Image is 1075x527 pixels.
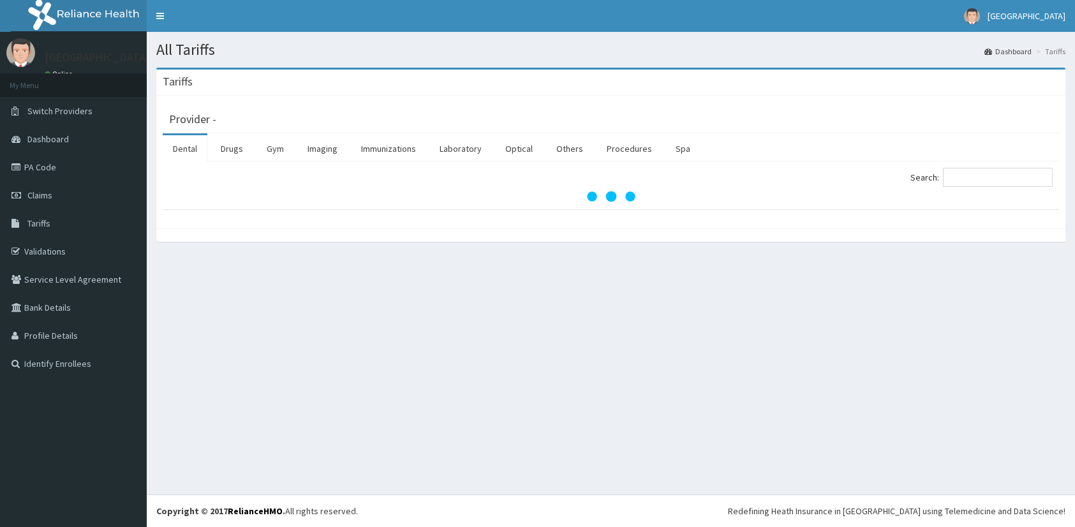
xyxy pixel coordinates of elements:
[45,52,150,63] p: [GEOGRAPHIC_DATA]
[351,135,426,162] a: Immunizations
[297,135,348,162] a: Imaging
[728,505,1065,517] div: Redefining Heath Insurance in [GEOGRAPHIC_DATA] using Telemedicine and Data Science!
[6,38,35,67] img: User Image
[211,135,253,162] a: Drugs
[495,135,543,162] a: Optical
[27,218,50,229] span: Tariffs
[163,76,193,87] h3: Tariffs
[27,189,52,201] span: Claims
[163,135,207,162] a: Dental
[910,168,1053,187] label: Search:
[546,135,593,162] a: Others
[964,8,980,24] img: User Image
[665,135,701,162] a: Spa
[988,10,1065,22] span: [GEOGRAPHIC_DATA]
[943,168,1053,187] input: Search:
[27,105,93,117] span: Switch Providers
[256,135,294,162] a: Gym
[984,46,1032,57] a: Dashboard
[597,135,662,162] a: Procedures
[156,41,1065,58] h1: All Tariffs
[228,505,283,517] a: RelianceHMO
[586,171,637,222] svg: audio-loading
[169,114,216,125] h3: Provider -
[27,133,69,145] span: Dashboard
[429,135,492,162] a: Laboratory
[1033,46,1065,57] li: Tariffs
[45,70,75,78] a: Online
[156,505,285,517] strong: Copyright © 2017 .
[147,494,1075,527] footer: All rights reserved.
